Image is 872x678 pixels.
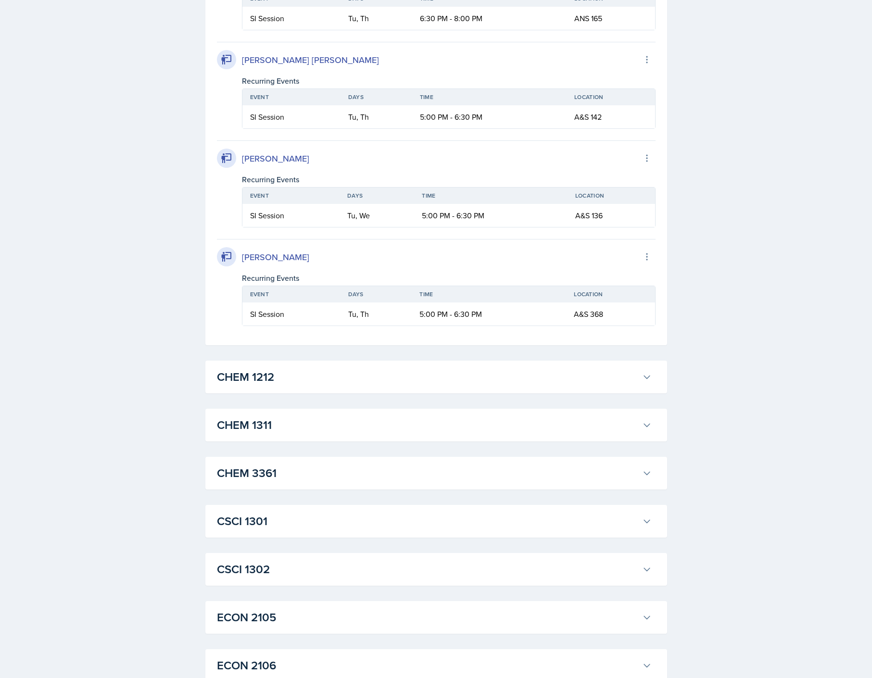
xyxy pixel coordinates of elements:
th: Event [242,286,341,302]
span: ANS 165 [574,13,602,24]
h3: CSCI 1302 [217,561,638,578]
div: [PERSON_NAME] [PERSON_NAME] [242,53,379,66]
td: Tu, Th [341,7,412,30]
span: A&S 136 [575,210,603,221]
h3: CHEM 1311 [217,416,638,434]
div: SI Session [250,210,332,221]
span: A&S 142 [574,112,602,122]
button: ECON 2105 [215,607,654,628]
div: Recurring Events [242,174,656,185]
button: CHEM 1311 [215,414,654,436]
th: Days [341,89,412,105]
button: CHEM 1212 [215,366,654,388]
div: SI Session [250,308,333,320]
div: [PERSON_NAME] [242,251,309,264]
button: CHEM 3361 [215,463,654,484]
h3: CHEM 1212 [217,368,638,386]
th: Location [566,286,655,302]
span: A&S 368 [574,309,603,319]
th: Event [242,89,341,105]
div: [PERSON_NAME] [242,152,309,165]
th: Time [412,89,567,105]
h3: CHEM 3361 [217,465,638,482]
th: Time [412,286,566,302]
td: 5:00 PM - 6:30 PM [414,204,568,227]
td: Tu, Th [341,302,412,326]
th: Time [414,188,568,204]
button: ECON 2106 [215,655,654,676]
h3: ECON 2106 [217,657,638,674]
th: Days [341,286,412,302]
button: CSCI 1301 [215,511,654,532]
div: Recurring Events [242,272,656,284]
th: Days [340,188,414,204]
td: Tu, We [340,204,414,227]
td: Tu, Th [341,105,412,128]
th: Location [568,188,655,204]
h3: ECON 2105 [217,609,638,626]
button: CSCI 1302 [215,559,654,580]
td: 5:00 PM - 6:30 PM [412,105,567,128]
h3: CSCI 1301 [217,513,638,530]
div: Recurring Events [242,75,656,87]
th: Event [242,188,340,204]
td: 5:00 PM - 6:30 PM [412,302,566,326]
td: 6:30 PM - 8:00 PM [412,7,567,30]
div: SI Session [250,13,333,24]
th: Location [567,89,655,105]
div: SI Session [250,111,333,123]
